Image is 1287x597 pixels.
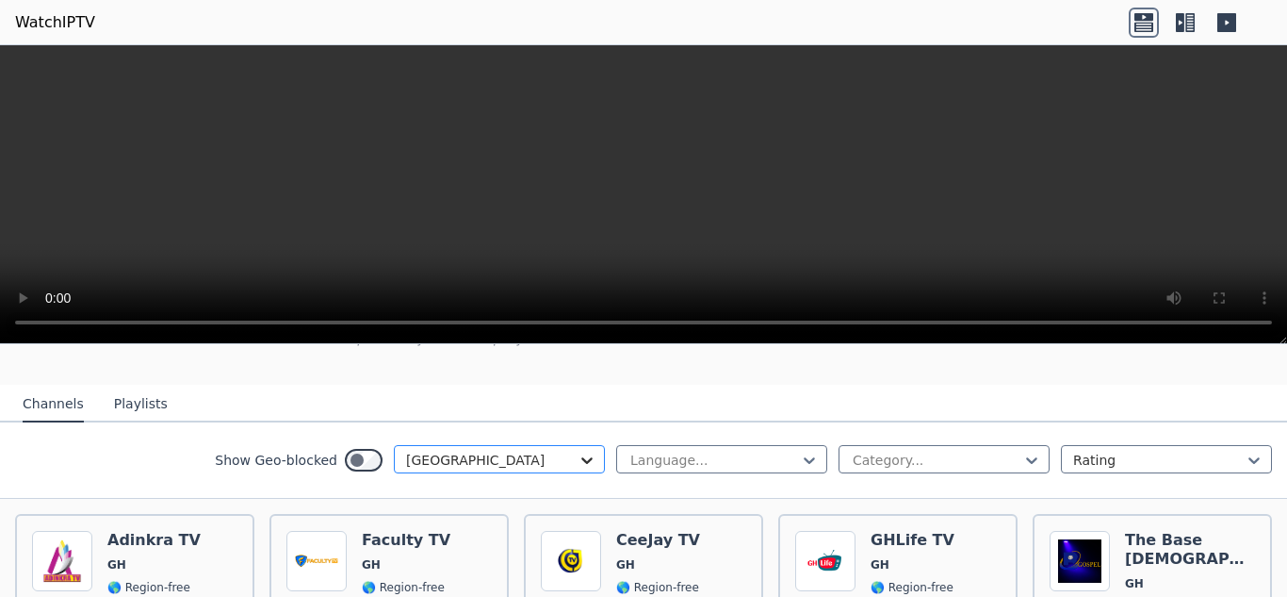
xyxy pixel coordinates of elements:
[362,580,445,595] span: 🌎 Region-free
[616,580,699,595] span: 🌎 Region-free
[871,531,954,550] h6: GHLife TV
[362,531,450,550] h6: Faculty TV
[114,387,168,423] button: Playlists
[1125,576,1144,591] span: GH
[15,11,95,34] a: WatchIPTV
[32,531,92,591] img: Adinkra TV
[286,531,347,591] img: Faculty TV
[107,531,201,550] h6: Adinkra TV
[23,387,84,423] button: Channels
[541,531,601,591] img: CeeJay TV
[1125,531,1255,569] h6: The Base [DEMOGRAPHIC_DATA]
[215,451,337,470] label: Show Geo-blocked
[362,557,381,572] span: GH
[616,531,700,550] h6: CeeJay TV
[795,531,855,591] img: GHLife TV
[107,557,126,572] span: GH
[107,580,190,595] span: 🌎 Region-free
[871,557,889,572] span: GH
[1050,531,1110,591] img: The Base Gospel
[616,557,635,572] span: GH
[871,580,953,595] span: 🌎 Region-free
